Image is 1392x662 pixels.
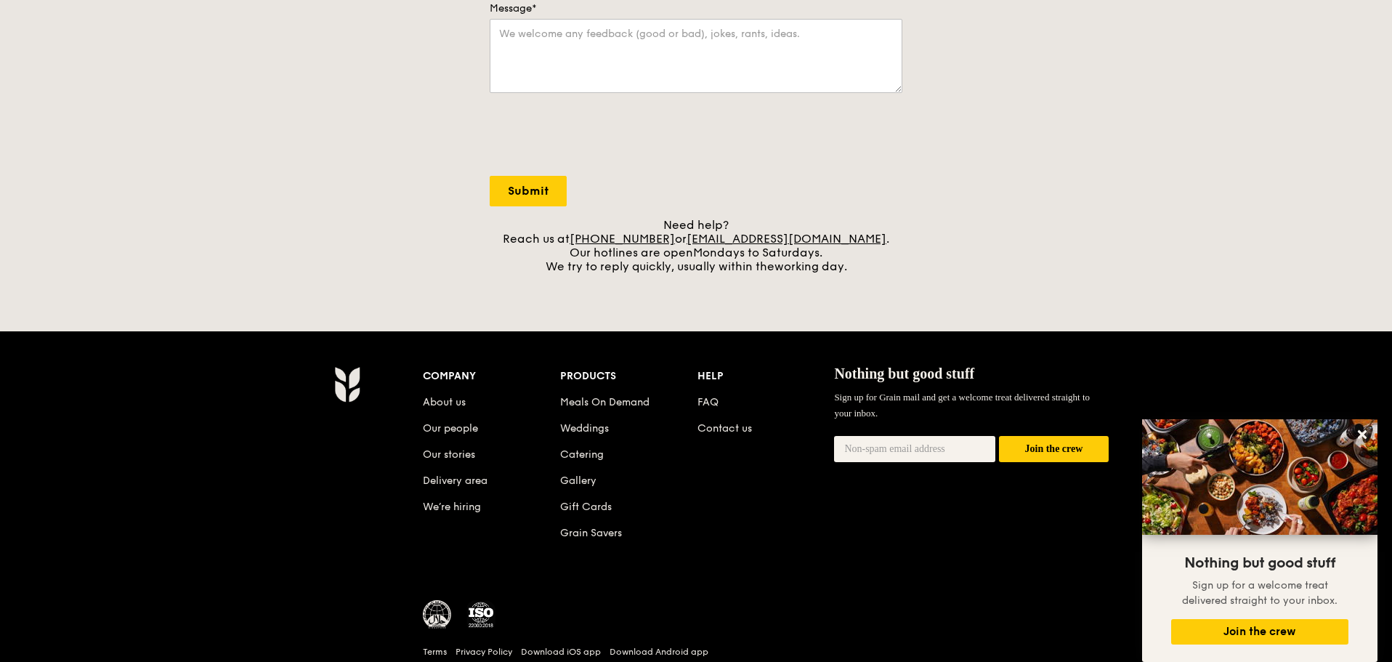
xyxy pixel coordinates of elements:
a: [PHONE_NUMBER] [570,232,675,246]
a: Our stories [423,448,475,461]
a: Catering [560,448,604,461]
span: working day. [774,259,847,273]
iframe: reCAPTCHA [490,108,711,164]
span: Nothing but good stuff [1184,554,1335,572]
a: Weddings [560,422,609,435]
label: Message* [490,1,902,16]
div: Help [697,366,835,387]
a: Our people [423,422,478,435]
a: About us [423,396,466,408]
img: DSC07876-Edit02-Large.jpeg [1142,419,1377,535]
a: Contact us [697,422,752,435]
a: Gallery [560,475,596,487]
span: Mondays to Saturdays. [693,246,822,259]
button: Join the crew [1171,619,1348,645]
a: Gift Cards [560,501,612,513]
span: Sign up for a welcome treat delivered straight to your inbox. [1182,579,1338,607]
img: ISO Certified [466,600,495,629]
span: Nothing but good stuff [834,366,974,382]
input: Non-spam email address [834,436,995,462]
div: Company [423,366,560,387]
button: Close [1351,423,1374,446]
div: Need help? Reach us at or . Our hotlines are open We try to reply quickly, usually within the [490,218,902,273]
a: Grain Savers [560,527,622,539]
div: Products [560,366,697,387]
a: Delivery area [423,475,487,487]
a: Download Android app [610,646,708,658]
a: Privacy Policy [456,646,512,658]
img: Grain [334,366,360,403]
a: We’re hiring [423,501,481,513]
span: Sign up for Grain mail and get a welcome treat delivered straight to your inbox. [834,392,1090,419]
a: Download iOS app [521,646,601,658]
img: MUIS Halal Certified [423,600,452,629]
a: Meals On Demand [560,396,650,408]
a: FAQ [697,396,719,408]
button: Join the crew [999,436,1109,463]
a: [EMAIL_ADDRESS][DOMAIN_NAME] [687,232,886,246]
a: Terms [423,646,447,658]
input: Submit [490,176,567,206]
